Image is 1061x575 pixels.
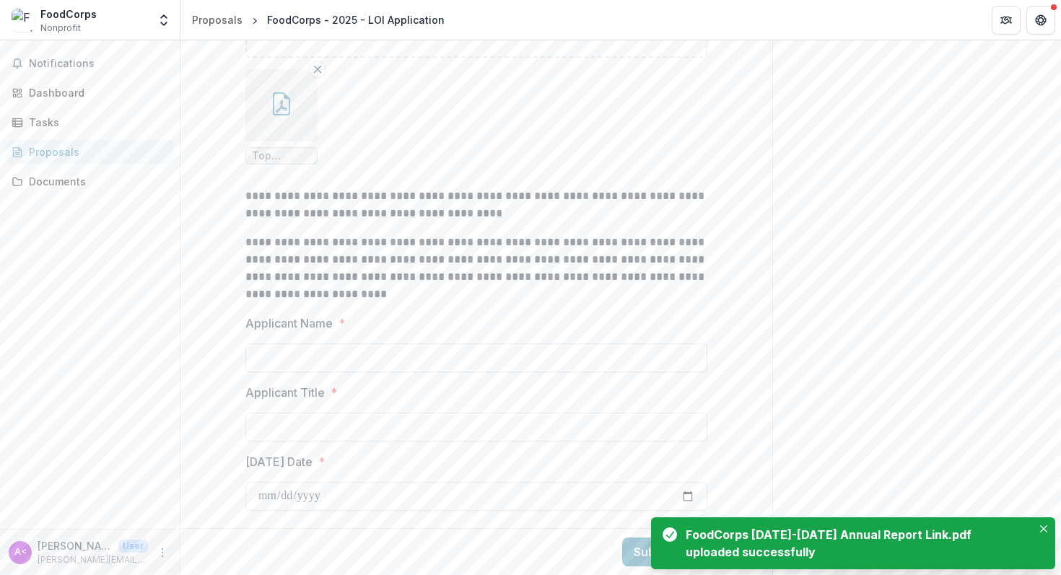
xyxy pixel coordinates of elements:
[645,512,1061,575] div: Notifications-bottom-right
[992,6,1021,35] button: Partners
[622,537,761,566] button: Submit Response
[6,81,174,105] a: Dashboard
[29,115,162,130] div: Tasks
[192,12,243,27] div: Proposals
[6,170,174,193] a: Documents
[245,315,333,332] p: Applicant Name
[267,12,445,27] div: FoodCorps - 2025 - LOI Application
[29,85,162,100] div: Dashboard
[40,22,81,35] span: Nonprofit
[38,553,148,566] p: [PERSON_NAME][EMAIL_ADDRESS][PERSON_NAME][DOMAIN_NAME]
[309,61,326,78] button: Remove File
[6,52,174,75] button: Notifications
[1026,6,1055,35] button: Get Help
[6,140,174,164] a: Proposals
[186,9,450,30] nav: breadcrumb
[29,144,162,159] div: Proposals
[686,526,1026,561] div: FoodCorps [DATE]-[DATE] Annual Report Link.pdf uploaded successfully
[252,150,311,162] span: Top Funders and Source Breakdown PY26.pdf
[154,6,174,35] button: Open entity switcher
[245,453,313,470] p: [DATE] Date
[40,6,97,22] div: FoodCorps
[12,9,35,32] img: FoodCorps
[29,174,162,189] div: Documents
[6,110,174,134] a: Tasks
[29,58,168,70] span: Notifications
[118,540,148,553] p: User
[14,548,27,557] div: Amisha Harding <amisha.harding@foodcorps.org>
[245,384,325,401] p: Applicant Title
[186,9,248,30] a: Proposals
[38,538,113,553] p: [PERSON_NAME] <[PERSON_NAME][EMAIL_ADDRESS][PERSON_NAME][DOMAIN_NAME]>
[154,544,171,561] button: More
[245,69,318,164] div: Remove FileTop Funders and Source Breakdown PY26.pdf
[1035,520,1052,537] button: Close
